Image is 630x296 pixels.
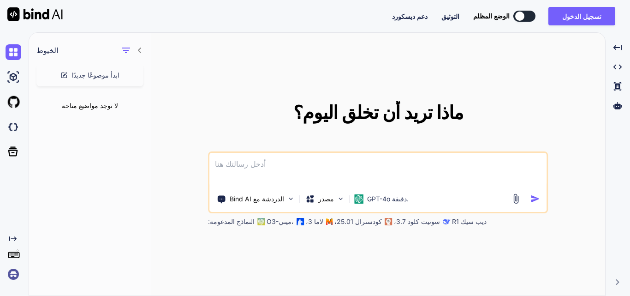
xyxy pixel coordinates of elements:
[562,12,601,20] font: تسجيل الدخول
[257,218,265,225] img: جي بي تي-4
[230,195,284,203] font: الدردشة مع Bind AI
[392,12,428,20] font: دعم ديسكورد
[6,119,21,135] img: أيقونة السحابة المظلمة
[394,217,440,225] font: سونيت كلود 3.7،
[6,69,21,85] img: أيه آي ستوديو
[548,7,615,25] button: تسجيل الدخول
[7,7,63,21] img: ربط الذكاء الاصطناعي
[511,193,522,204] img: مرفق
[392,12,428,21] button: دعم ديسكورد
[208,217,255,225] font: النماذج المدعومة:
[385,218,392,225] img: كلود
[36,46,58,55] font: الخيوط
[6,94,21,110] img: جيثب لايت
[293,101,463,124] font: ماذا تريد أن تخلق اليوم؟
[367,195,409,203] font: GPT-4o دقيقة.
[318,195,334,203] font: مصدر
[6,266,21,282] img: تسجيل الدخول
[287,195,295,203] img: اختيار الأدوات
[62,102,118,109] font: لا توجد مواضيع متاحة
[71,71,119,79] font: ابدأ موضوعًا جديدًا
[441,12,459,21] button: التوثيق
[473,12,510,20] font: الوضع المظلم
[354,194,363,204] img: GPT-4o ميني
[337,195,345,203] img: اختيار النماذج
[297,218,304,225] img: لاما 2
[326,218,333,225] img: ميسترال-AI
[306,217,323,225] font: لاما 3،
[443,218,450,225] img: كلود
[531,194,541,204] img: رمز
[452,217,487,225] font: ديب سيك R1
[267,217,294,225] font: O3-ميني،
[6,44,21,60] img: محادثة
[334,217,382,225] font: كودسترال 25.01،
[441,12,459,20] font: التوثيق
